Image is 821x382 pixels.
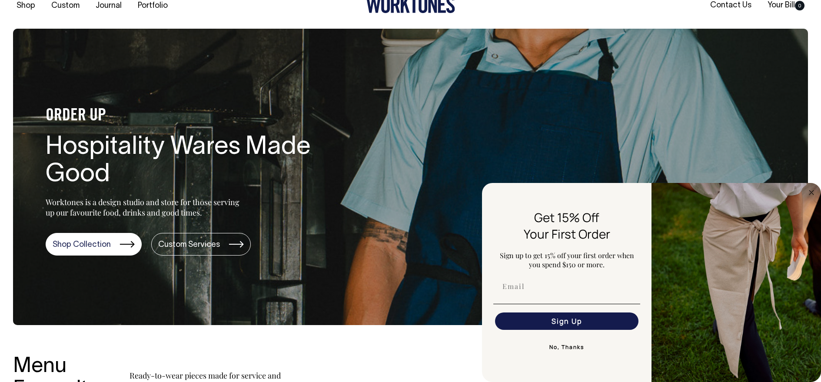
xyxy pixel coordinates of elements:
[806,187,817,198] button: Close dialog
[495,278,638,295] input: Email
[795,1,804,10] span: 0
[534,209,599,226] span: Get 15% Off
[651,183,821,382] img: 5e34ad8f-4f05-4173-92a8-ea475ee49ac9.jpeg
[524,226,610,242] span: Your First Order
[46,233,142,256] a: Shop Collection
[46,107,324,125] h4: ORDER UP
[495,312,638,330] button: Sign Up
[46,134,324,189] h1: Hospitality Wares Made Good
[493,339,640,356] button: No, Thanks
[151,233,251,256] a: Custom Services
[482,183,821,382] div: FLYOUT Form
[500,251,634,269] span: Sign up to get 15% off your first order when you spend $150 or more.
[46,197,243,218] p: Worktones is a design studio and store for those serving up our favourite food, drinks and good t...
